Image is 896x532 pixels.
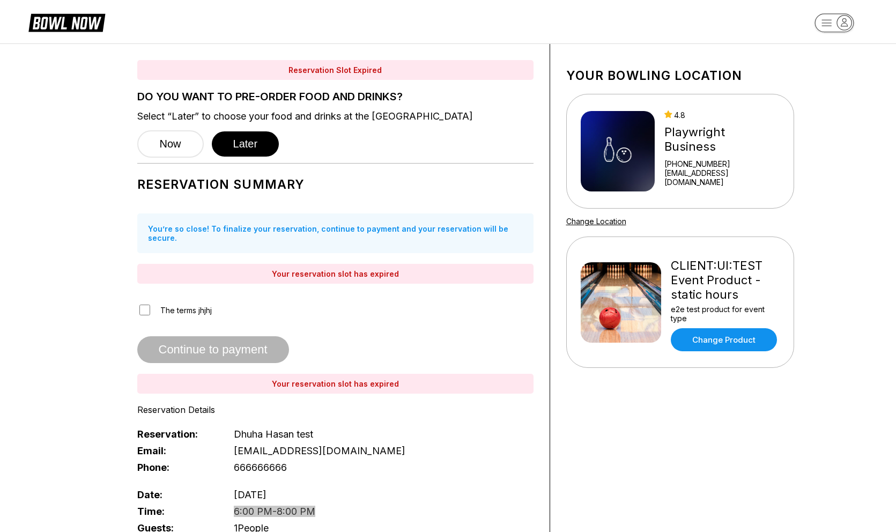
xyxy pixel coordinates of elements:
[137,445,217,456] span: Email:
[137,110,534,122] label: Select “Later” to choose your food and drinks at the [GEOGRAPHIC_DATA]
[137,506,217,517] span: Time:
[234,462,287,473] span: 666666666
[137,489,217,500] span: Date:
[137,374,534,394] div: Your reservation slot has expired
[581,111,655,191] img: Playwright Business
[137,404,534,415] div: Reservation Details
[212,131,279,157] button: Later
[664,110,779,120] div: 4.8
[671,305,780,323] div: e2e test product for event type
[671,258,780,302] div: CLIENT:UI:TEST Event Product - static hours
[137,213,534,253] div: You’re so close! To finalize your reservation, continue to payment and your reservation will be s...
[566,217,626,226] a: Change Location
[234,428,313,440] span: Dhuha Hasan test
[137,462,217,473] span: Phone:
[234,506,315,517] span: 6:00 PM - 8:00 PM
[664,168,779,187] a: [EMAIL_ADDRESS][DOMAIN_NAME]
[137,264,534,284] div: Your reservation slot has expired
[234,489,266,500] span: [DATE]
[137,177,534,192] h1: Reservation Summary
[566,68,794,83] h1: Your bowling location
[664,159,779,168] div: [PHONE_NUMBER]
[671,328,777,351] a: Change Product
[137,91,534,102] label: DO YOU WANT TO PRE-ORDER FOOD AND DRINKS?
[160,306,212,315] span: The terms jhjhj
[137,60,534,80] div: Reservation Slot Expired
[234,445,405,456] span: [EMAIL_ADDRESS][DOMAIN_NAME]
[137,130,204,158] button: Now
[581,262,661,343] img: CLIENT:UI:TEST Event Product - static hours
[137,428,217,440] span: Reservation:
[664,125,779,154] div: Playwright Business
